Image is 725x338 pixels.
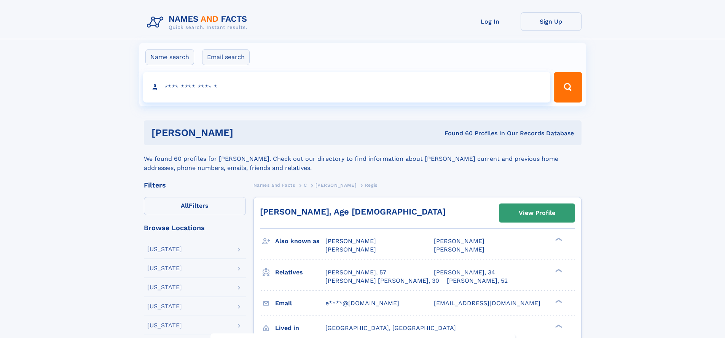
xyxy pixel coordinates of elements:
[143,72,551,103] input: search input
[434,237,484,245] span: [PERSON_NAME]
[553,324,562,328] div: ❯
[325,237,376,245] span: [PERSON_NAME]
[553,268,562,273] div: ❯
[147,284,182,290] div: [US_STATE]
[339,129,574,138] div: Found 60 Profiles In Our Records Database
[304,183,307,188] span: C
[144,224,246,231] div: Browse Locations
[275,266,325,279] h3: Relatives
[145,49,194,65] label: Name search
[151,128,339,138] h1: [PERSON_NAME]
[553,237,562,242] div: ❯
[304,180,307,190] a: C
[181,202,189,209] span: All
[275,235,325,248] h3: Also known as
[275,322,325,335] h3: Lived in
[325,246,376,253] span: [PERSON_NAME]
[325,268,386,277] a: [PERSON_NAME], 57
[519,204,555,222] div: View Profile
[253,180,295,190] a: Names and Facts
[434,246,484,253] span: [PERSON_NAME]
[554,72,582,103] button: Search Button
[260,207,446,216] a: [PERSON_NAME], Age [DEMOGRAPHIC_DATA]
[325,324,456,332] span: [GEOGRAPHIC_DATA], [GEOGRAPHIC_DATA]
[315,180,356,190] a: [PERSON_NAME]
[499,204,575,222] a: View Profile
[144,197,246,215] label: Filters
[434,268,495,277] a: [PERSON_NAME], 34
[144,182,246,189] div: Filters
[553,299,562,304] div: ❯
[147,265,182,271] div: [US_STATE]
[460,12,521,31] a: Log In
[147,246,182,252] div: [US_STATE]
[144,145,582,173] div: We found 60 profiles for [PERSON_NAME]. Check out our directory to find information about [PERSON...
[147,303,182,309] div: [US_STATE]
[275,297,325,310] h3: Email
[144,12,253,33] img: Logo Names and Facts
[521,12,582,31] a: Sign Up
[315,183,356,188] span: [PERSON_NAME]
[147,322,182,328] div: [US_STATE]
[202,49,250,65] label: Email search
[365,183,378,188] span: Regis
[447,277,508,285] a: [PERSON_NAME], 52
[434,300,540,307] span: [EMAIL_ADDRESS][DOMAIN_NAME]
[325,277,439,285] a: [PERSON_NAME] [PERSON_NAME], 30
